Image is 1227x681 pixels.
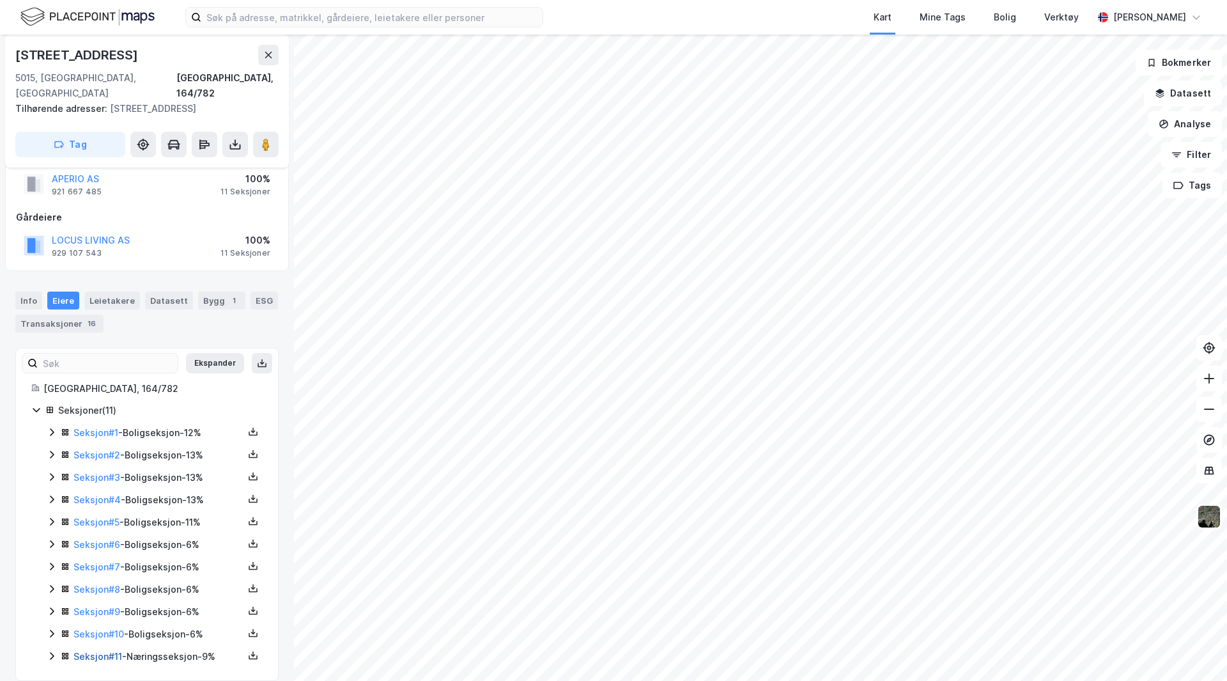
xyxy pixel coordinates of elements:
div: ESG [251,292,278,309]
a: Seksjon#6 [73,539,120,550]
div: - Boligseksjon - 6% [73,627,243,642]
input: Søk på adresse, matrikkel, gårdeiere, leietakere eller personer [201,8,543,27]
div: Bygg [198,292,245,309]
button: Tag [15,132,125,157]
div: - Boligseksjon - 6% [73,560,243,575]
div: - Næringsseksjon - 9% [73,649,243,664]
a: Seksjon#11 [73,651,122,662]
div: [STREET_ADDRESS] [15,101,268,116]
button: Bokmerker [1136,50,1222,75]
div: Datasett [145,292,193,309]
div: - Boligseksjon - 6% [73,537,243,552]
input: Søk [38,354,178,373]
div: 929 107 543 [52,248,102,258]
div: Bolig [994,10,1016,25]
div: Info [15,292,42,309]
img: logo.f888ab2527a4732fd821a326f86c7f29.svg [20,6,155,28]
div: 100% [220,171,270,187]
div: - Boligseksjon - 11% [73,515,243,530]
div: 100% [220,233,270,248]
a: Seksjon#7 [73,561,120,572]
div: - Boligseksjon - 6% [73,582,243,597]
a: Seksjon#5 [73,517,120,528]
div: 11 Seksjoner [220,187,270,197]
div: - Boligseksjon - 12% [73,425,243,441]
div: - Boligseksjon - 13% [73,470,243,485]
div: - Boligseksjon - 6% [73,604,243,620]
a: Seksjon#3 [73,472,120,483]
a: Seksjon#9 [73,606,120,617]
div: Kontrollprogram for chat [1163,620,1227,681]
button: Ekspander [186,353,244,373]
div: Seksjoner ( 11 ) [58,403,263,418]
button: Tags [1162,173,1222,198]
div: Kart [874,10,891,25]
a: Seksjon#4 [73,494,121,505]
span: Tilhørende adresser: [15,103,110,114]
iframe: Chat Widget [1163,620,1227,681]
div: - Boligseksjon - 13% [73,492,243,508]
div: Verktøy [1044,10,1079,25]
a: Seksjon#8 [73,584,120,595]
div: Leietakere [84,292,140,309]
button: Datasett [1144,81,1222,106]
a: Seksjon#2 [73,450,120,460]
div: [PERSON_NAME] [1113,10,1186,25]
a: Seksjon#1 [73,427,118,438]
div: [GEOGRAPHIC_DATA], 164/782 [176,70,279,101]
div: Eiere [47,292,79,309]
div: Transaksjoner [15,315,104,333]
div: 11 Seksjoner [220,248,270,258]
div: - Boligseksjon - 13% [73,448,243,463]
div: 1 [228,294,240,307]
div: 921 667 485 [52,187,102,197]
div: [STREET_ADDRESS] [15,45,141,65]
div: 5015, [GEOGRAPHIC_DATA], [GEOGRAPHIC_DATA] [15,70,176,101]
a: Seksjon#10 [73,629,124,639]
button: Analyse [1148,111,1222,137]
div: Gårdeiere [16,210,278,225]
div: 16 [85,317,98,330]
button: Filter [1161,142,1222,168]
img: 9k= [1197,505,1221,529]
div: [GEOGRAPHIC_DATA], 164/782 [43,381,263,396]
div: Mine Tags [920,10,966,25]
